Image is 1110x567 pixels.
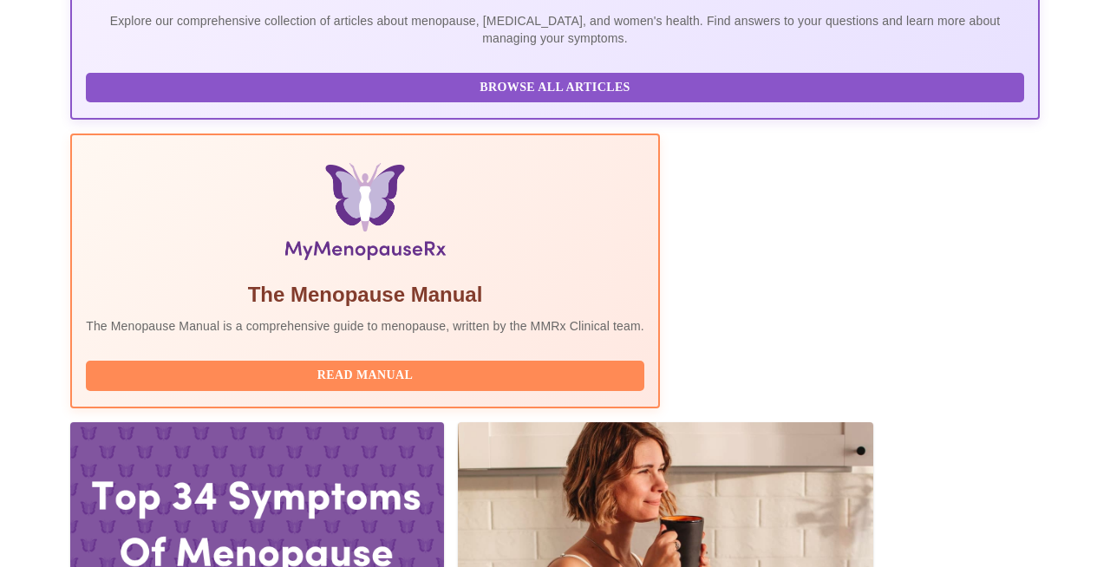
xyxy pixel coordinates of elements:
[86,367,649,381] a: Read Manual
[86,281,644,309] h5: The Menopause Manual
[103,77,1007,99] span: Browse All Articles
[86,317,644,335] p: The Menopause Manual is a comprehensive guide to menopause, written by the MMRx Clinical team.
[86,73,1024,103] button: Browse All Articles
[174,163,555,267] img: Menopause Manual
[86,79,1028,94] a: Browse All Articles
[103,365,627,387] span: Read Manual
[86,361,644,391] button: Read Manual
[86,12,1024,47] p: Explore our comprehensive collection of articles about menopause, [MEDICAL_DATA], and women's hea...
